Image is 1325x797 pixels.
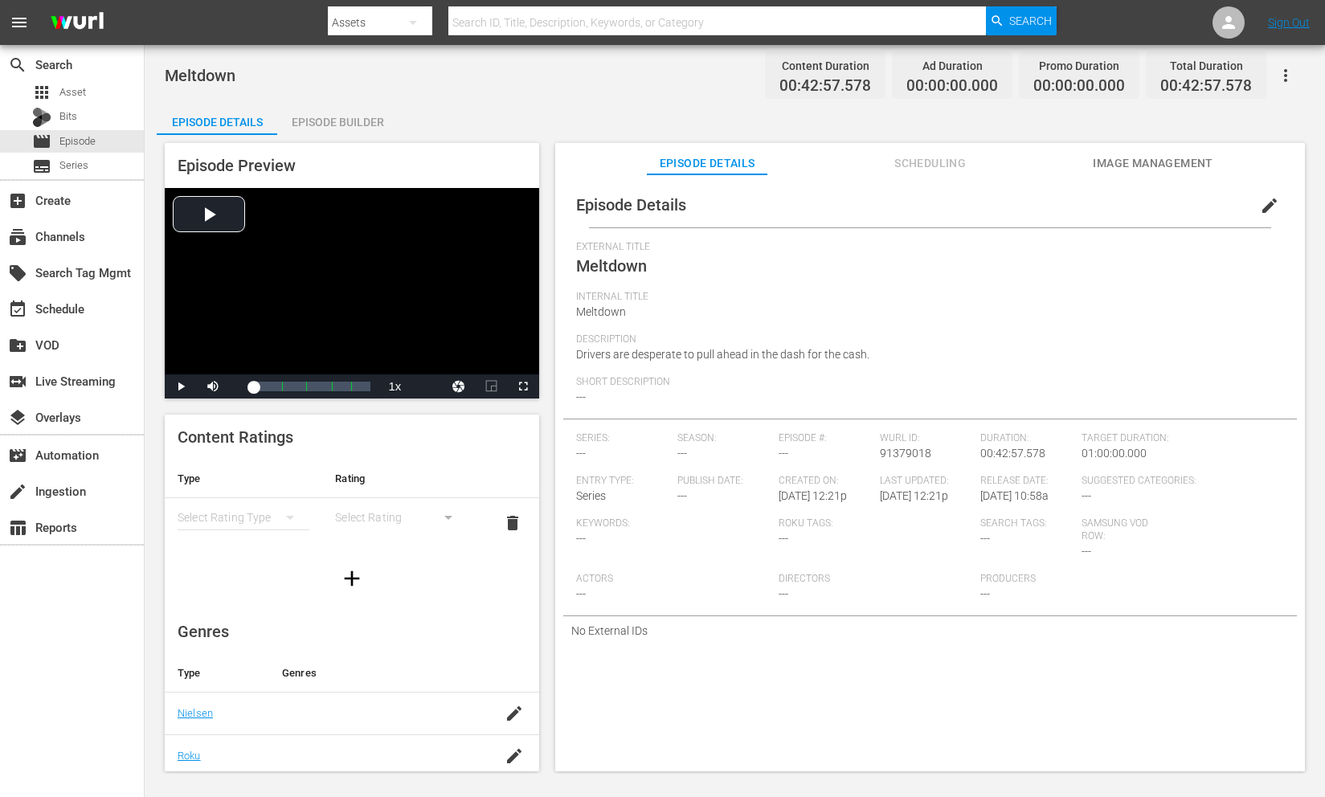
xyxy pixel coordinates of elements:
span: --- [779,447,788,460]
table: simple table [165,460,539,548]
span: Episode Details [647,153,767,174]
span: --- [677,447,687,460]
div: Video Player [165,188,539,398]
div: Episode Details [157,103,277,141]
span: Episode #: [779,432,872,445]
button: Play [165,374,197,398]
span: --- [576,390,586,403]
a: Roku [178,750,201,762]
span: 00:42:57.578 [779,77,871,96]
button: delete [493,504,532,542]
span: Genres [178,622,229,641]
span: Search [1009,6,1052,35]
span: Episode [32,132,51,151]
th: Genres [269,654,489,693]
span: Asset [59,84,86,100]
span: edit [1260,196,1279,215]
span: --- [1082,489,1091,502]
span: Asset [32,83,51,102]
span: Producers [980,573,1175,586]
span: Scheduling [870,153,991,174]
span: 00:00:00.000 [1033,77,1125,96]
span: Short Description [576,376,1276,389]
span: Meltdown [165,66,235,85]
button: Mute [197,374,229,398]
span: Meltdown [576,256,647,276]
div: No External IDs [563,616,1297,645]
div: Content Duration [779,55,871,77]
span: --- [1082,545,1091,558]
button: Search [986,6,1057,35]
button: edit [1250,186,1289,225]
span: VOD [8,336,27,355]
span: 91379018 [880,447,931,460]
span: Internal Title [576,291,1276,304]
span: 00:42:57.578 [980,447,1045,460]
span: External Title [576,241,1276,254]
span: Reports [8,518,27,537]
button: Jump To Time [443,374,475,398]
button: Picture-in-Picture [475,374,507,398]
span: Roku Tags: [779,517,973,530]
span: Episode Preview [178,156,296,175]
button: Playback Rate [378,374,411,398]
div: Promo Duration [1033,55,1125,77]
span: Drivers are desperate to pull ahead in the dash for the cash. [576,348,869,361]
div: Progress Bar [253,382,370,391]
span: Wurl ID: [880,432,973,445]
a: Sign Out [1268,16,1310,29]
span: Schedule [8,300,27,319]
span: --- [677,489,687,502]
span: Search Tag Mgmt [8,264,27,283]
span: Target Duration: [1082,432,1276,445]
span: [DATE] 12:21p [880,489,948,502]
span: Overlays [8,408,27,427]
span: Episode [59,133,96,149]
span: --- [980,587,990,600]
span: --- [576,447,586,460]
span: Publish Date: [677,475,771,488]
span: Bits [59,108,77,125]
span: Channels [8,227,27,247]
span: Automation [8,446,27,465]
span: --- [779,532,788,545]
span: 00:42:57.578 [1160,77,1252,96]
span: Created On: [779,475,872,488]
span: --- [576,587,586,600]
span: [DATE] 10:58a [980,489,1049,502]
span: Suggested Categories: [1082,475,1276,488]
span: Description [576,333,1276,346]
span: Series [576,489,606,502]
span: Episode Details [576,195,686,215]
span: --- [980,532,990,545]
span: delete [503,513,522,533]
span: Last Updated: [880,475,973,488]
th: Type [165,654,269,693]
div: Ad Duration [906,55,998,77]
span: Meltdown [576,305,626,318]
span: Directors [779,573,973,586]
a: Nielsen [178,707,213,719]
img: ans4CAIJ8jUAAAAAAAAAAAAAAAAAAAAAAAAgQb4GAAAAAAAAAAAAAAAAAAAAAAAAJMjXAAAAAAAAAAAAAAAAAAAAAAAAgAT5G... [39,4,116,42]
span: Keywords: [576,517,771,530]
div: Bits [32,108,51,127]
span: Create [8,191,27,210]
span: Ingestion [8,482,27,501]
button: Episode Details [157,103,277,135]
span: Live Streaming [8,372,27,391]
span: Release Date: [980,475,1073,488]
span: [DATE] 12:21p [779,489,847,502]
span: Content Ratings [178,427,293,447]
div: Total Duration [1160,55,1252,77]
span: --- [576,532,586,545]
th: Rating [322,460,480,498]
span: Samsung VOD Row: [1082,517,1175,543]
span: Image Management [1093,153,1213,174]
span: --- [779,587,788,600]
button: Fullscreen [507,374,539,398]
span: Series: [576,432,669,445]
span: Series [59,157,88,174]
span: 00:00:00.000 [906,77,998,96]
span: Actors [576,573,771,586]
span: Entry Type: [576,475,669,488]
